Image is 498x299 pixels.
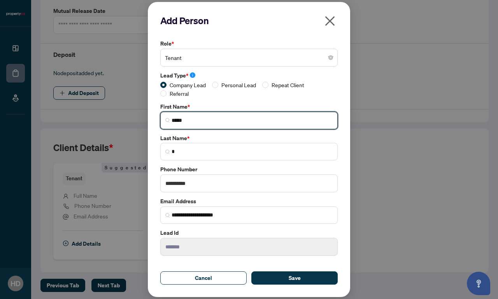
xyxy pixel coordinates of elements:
button: Cancel [160,271,247,285]
label: Role [160,39,338,48]
span: Save [289,272,301,284]
label: Email Address [160,197,338,206]
span: Referral [167,89,192,98]
label: Phone Number [160,165,338,174]
span: Tenant [165,50,333,65]
span: Cancel [195,272,212,284]
span: close-circle [328,55,333,60]
label: Lead Id [160,229,338,237]
span: Company Lead [167,81,209,89]
img: search_icon [165,149,170,154]
span: info-circle [190,72,195,78]
h2: Add Person [160,14,338,27]
img: search_icon [165,213,170,218]
button: Open asap [467,272,490,295]
span: close [324,15,336,27]
label: Last Name [160,134,338,142]
label: First Name [160,102,338,111]
span: Repeat Client [268,81,307,89]
img: search_icon [165,118,170,123]
label: Lead Type [160,71,338,80]
button: Save [251,271,338,285]
span: Personal Lead [218,81,259,89]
